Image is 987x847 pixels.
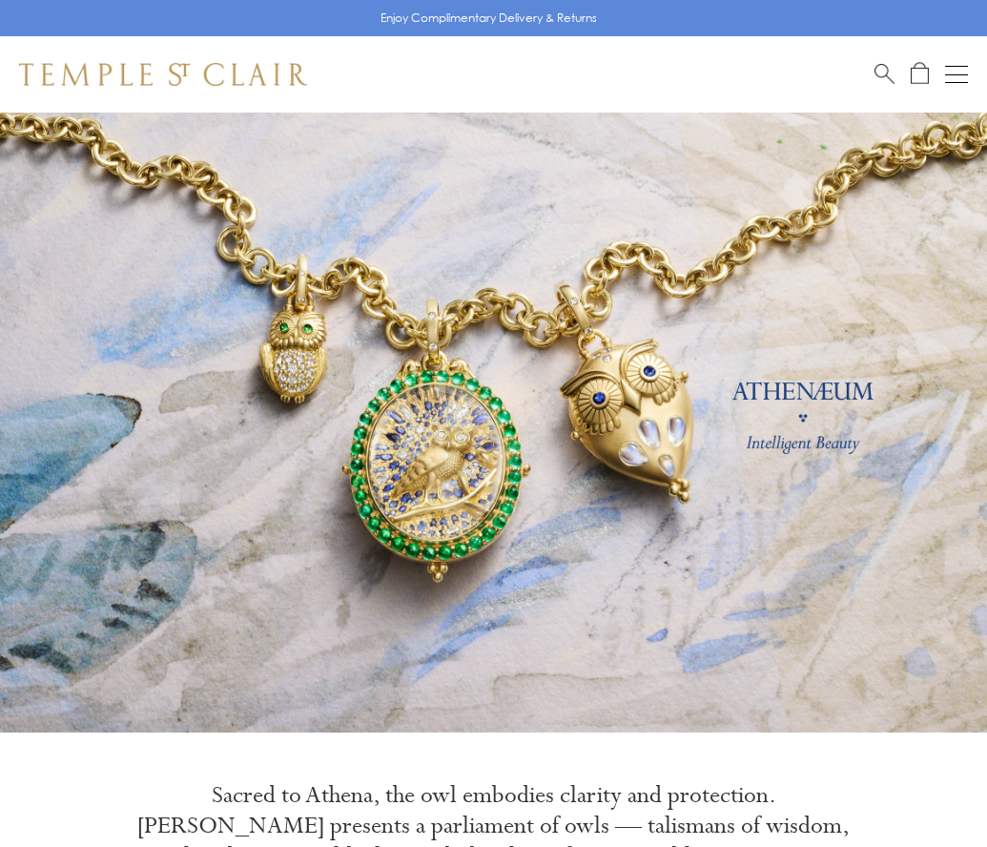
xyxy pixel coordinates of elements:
p: Enjoy Complimentary Delivery & Returns [380,9,597,28]
button: Open navigation [945,63,968,86]
a: Open Shopping Bag [911,62,929,86]
img: Temple St. Clair [19,63,307,86]
a: Search [874,62,894,86]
